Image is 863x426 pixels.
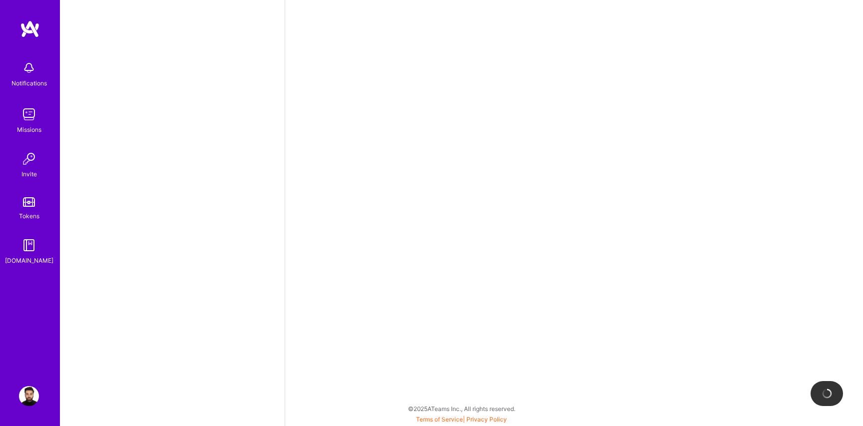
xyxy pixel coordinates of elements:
img: logo [20,20,40,38]
img: Invite [19,149,39,169]
a: User Avatar [16,386,41,406]
div: [DOMAIN_NAME] [5,255,53,266]
img: loading [820,387,834,400]
div: Tokens [19,211,39,221]
a: Terms of Service [416,416,463,423]
span: | [416,416,507,423]
img: guide book [19,235,39,255]
img: User Avatar [19,386,39,406]
img: teamwork [19,104,39,124]
img: tokens [23,197,35,207]
div: Invite [21,169,37,179]
div: Notifications [11,78,47,88]
a: Privacy Policy [466,416,507,423]
div: © 2025 ATeams Inc., All rights reserved. [60,396,863,421]
div: Missions [17,124,41,135]
img: bell [19,58,39,78]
